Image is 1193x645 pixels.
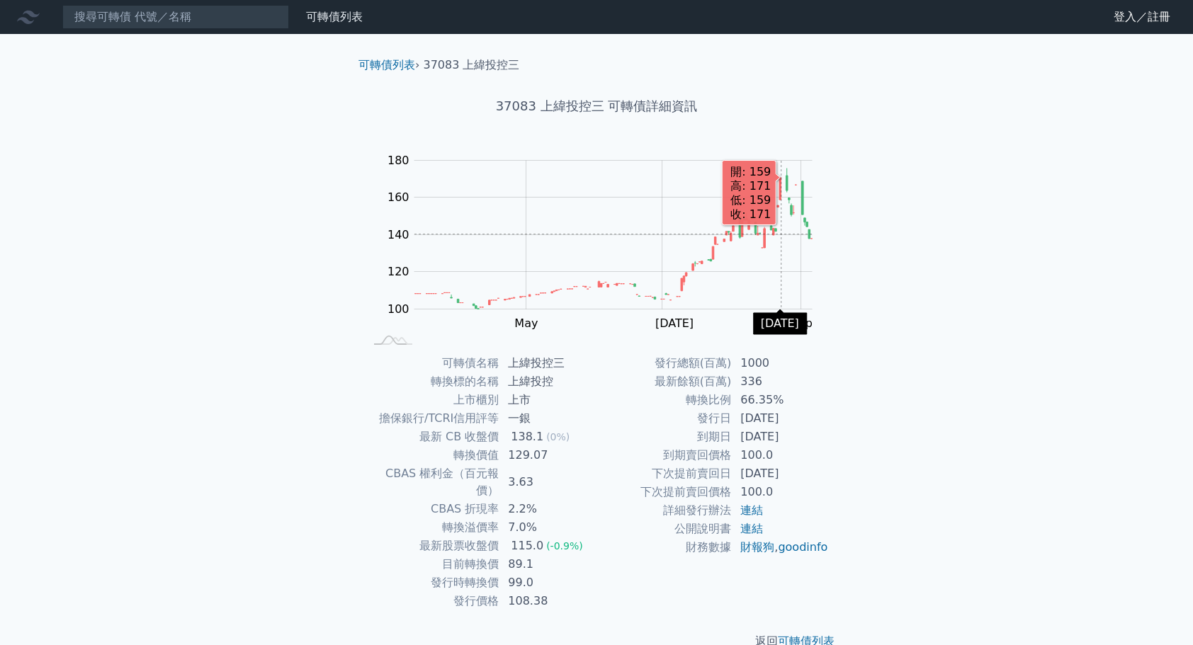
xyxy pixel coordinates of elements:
td: 可轉債名稱 [364,354,499,372]
td: 108.38 [499,592,596,610]
td: 3.63 [499,464,596,500]
td: 上緯投控 [499,372,596,391]
tspan: 100 [388,302,409,316]
td: 目前轉換價 [364,555,499,573]
a: 連結 [740,503,763,517]
td: 7.0% [499,518,596,537]
td: 129.07 [499,446,596,464]
g: Chart [380,154,834,330]
td: 財務數據 [596,538,732,556]
td: 發行時轉換價 [364,573,499,592]
td: CBAS 折現率 [364,500,499,518]
td: 發行總額(百萬) [596,354,732,372]
td: 擔保銀行/TCRI信用評等 [364,409,499,428]
tspan: 180 [388,154,409,167]
div: 138.1 [508,428,546,445]
a: 連結 [740,522,763,535]
li: 37083 上緯投控三 [424,57,520,74]
tspan: 160 [388,190,409,204]
td: , [732,538,829,556]
div: 115.0 [508,537,546,554]
td: 到期賣回價格 [596,446,732,464]
a: 可轉債列表 [358,58,415,72]
li: › [358,57,419,74]
tspan: Sep [791,316,813,330]
td: 最新餘額(百萬) [596,372,732,391]
input: 搜尋可轉債 代號／名稱 [62,5,289,29]
td: 66.35% [732,391,829,409]
td: 99.0 [499,573,596,592]
td: 上市櫃別 [364,391,499,409]
td: 下次提前賣回價格 [596,483,732,501]
tspan: 140 [388,228,409,241]
h1: 37083 上緯投控三 可轉債詳細資訊 [347,96,846,116]
td: [DATE] [732,464,829,483]
td: 最新 CB 收盤價 [364,428,499,446]
td: 1000 [732,354,829,372]
td: 發行日 [596,409,732,428]
a: 財報狗 [740,540,774,554]
td: 轉換價值 [364,446,499,464]
span: (-0.9%) [546,540,583,552]
tspan: 120 [388,265,409,278]
td: 336 [732,372,829,391]
td: 公開說明書 [596,520,732,538]
a: goodinfo [778,540,827,554]
td: 89.1 [499,555,596,573]
td: 下次提前賣回日 [596,464,732,483]
td: 轉換標的名稱 [364,372,499,391]
td: 100.0 [732,483,829,501]
td: 轉換比例 [596,391,732,409]
td: 2.2% [499,500,596,518]
td: 一銀 [499,409,596,428]
td: 上市 [499,391,596,409]
td: 上緯投控三 [499,354,596,372]
td: 到期日 [596,428,732,446]
td: 詳細發行辦法 [596,501,732,520]
a: 可轉債列表 [306,10,363,23]
td: 100.0 [732,446,829,464]
td: 發行價格 [364,592,499,610]
iframe: Chat Widget [1122,577,1193,645]
tspan: May [514,316,538,330]
div: 聊天小工具 [1122,577,1193,645]
td: CBAS 權利金（百元報價） [364,464,499,500]
td: 轉換溢價率 [364,518,499,537]
td: [DATE] [732,428,829,446]
td: 最新股票收盤價 [364,537,499,555]
td: [DATE] [732,409,829,428]
span: (0%) [546,431,570,443]
tspan: [DATE] [655,316,694,330]
a: 登入／註冊 [1102,6,1182,28]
